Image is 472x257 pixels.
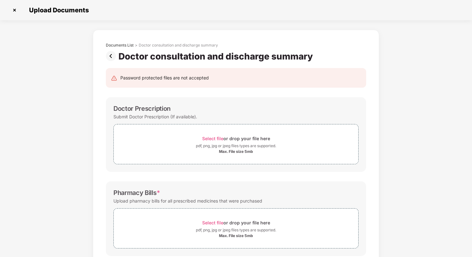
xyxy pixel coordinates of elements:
span: Select fileor drop your file herepdf, png, jpg or jpeg files types are supported.Max. File size 5mb [114,129,358,159]
div: Max. File size 5mb [219,149,253,154]
div: or drop your file here [202,218,270,227]
div: Documents List [106,43,134,48]
img: svg+xml;base64,PHN2ZyBpZD0iUHJldi0zMngzMiIgeG1sbnM9Imh0dHA6Ly93d3cudzMub3JnLzIwMDAvc3ZnIiB3aWR0aD... [106,51,118,61]
div: Doctor consultation and discharge summary [118,51,315,62]
span: Upload Documents [23,6,92,14]
span: Select fileor drop your file herepdf, png, jpg or jpeg files types are supported.Max. File size 5mb [114,213,358,243]
img: svg+xml;base64,PHN2ZyB4bWxucz0iaHR0cDovL3d3dy53My5vcmcvMjAwMC9zdmciIHdpZHRoPSIyNCIgaGVpZ2h0PSIyNC... [111,75,117,81]
span: Select file [202,136,223,141]
div: > [135,43,137,48]
div: Upload pharmacy bills for all prescribed medicines that were purchased [113,197,262,205]
div: pdf, png, jpg or jpeg files types are supported. [196,227,276,233]
div: or drop your file here [202,134,270,143]
img: svg+xml;base64,PHN2ZyBpZD0iQ3Jvc3MtMzJ4MzIiIHhtbG5zPSJodHRwOi8vd3d3LnczLm9yZy8yMDAwL3N2ZyIgd2lkdG... [9,5,20,15]
span: Select file [202,220,223,225]
div: Max. File size 5mb [219,233,253,238]
div: Password protected files are not accepted [120,74,209,81]
div: Doctor consultation and discharge summary [139,43,218,48]
div: Submit Doctor Prescription (If available). [113,112,197,121]
div: Doctor Prescription [113,105,171,112]
div: Pharmacy Bills [113,189,160,197]
div: pdf, png, jpg or jpeg files types are supported. [196,143,276,149]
